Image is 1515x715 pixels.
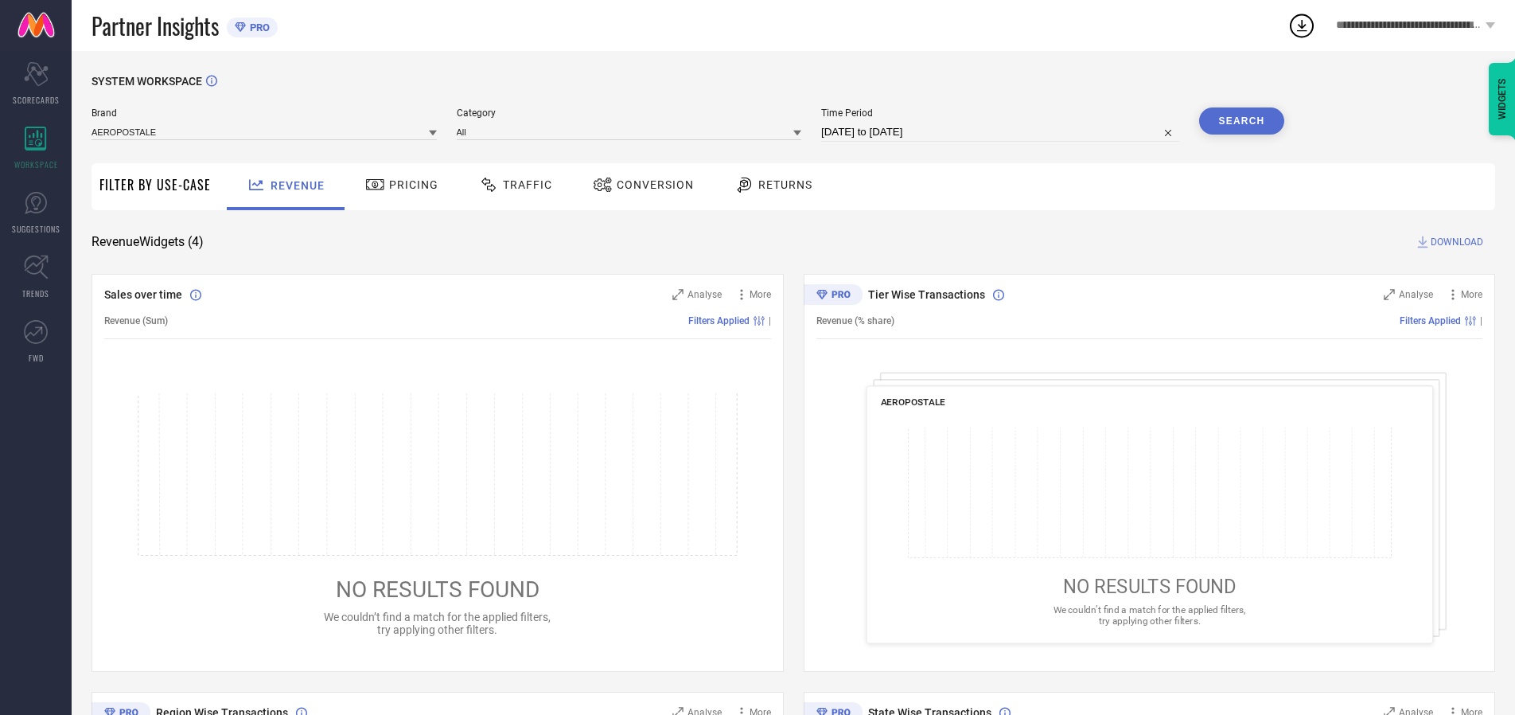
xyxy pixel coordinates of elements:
span: Revenue (Sum) [104,315,168,326]
span: Filter By Use-Case [99,175,211,194]
div: Premium [804,284,863,308]
span: NO RESULTS FOUND [336,576,539,603]
span: Time Period [821,107,1179,119]
button: Search [1199,107,1285,135]
span: Analyse [687,289,722,300]
span: SCORECARDS [13,94,60,106]
svg: Zoom [1384,289,1395,300]
span: AEROPOSTALE [880,397,945,408]
span: Category [457,107,802,119]
span: Traffic [503,178,552,191]
span: | [769,315,771,326]
span: Sales over time [104,288,182,301]
span: NO RESULTS FOUND [1062,576,1236,598]
span: Returns [758,178,812,191]
span: DOWNLOAD [1431,234,1483,250]
span: Pricing [389,178,438,191]
span: | [1480,315,1482,326]
span: Revenue [271,179,325,192]
span: More [750,289,771,300]
span: Revenue Widgets ( 4 ) [92,234,204,250]
span: PRO [246,21,270,33]
span: We couldn’t find a match for the applied filters, try applying other filters. [324,611,551,636]
span: Tier Wise Transactions [868,288,985,301]
span: We couldn’t find a match for the applied filters, try applying other filters. [1053,604,1245,626]
input: Select time period [821,123,1179,142]
span: Revenue (% share) [816,315,894,326]
span: WORKSPACE [14,158,58,170]
span: Filters Applied [688,315,750,326]
span: More [1461,289,1482,300]
span: Conversion [617,178,694,191]
span: Filters Applied [1400,315,1461,326]
div: Open download list [1287,11,1316,40]
span: Partner Insights [92,10,219,42]
span: FWD [29,352,44,364]
span: SYSTEM WORKSPACE [92,75,202,88]
span: Analyse [1399,289,1433,300]
svg: Zoom [672,289,684,300]
span: TRENDS [22,287,49,299]
span: Brand [92,107,437,119]
span: SUGGESTIONS [12,223,60,235]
